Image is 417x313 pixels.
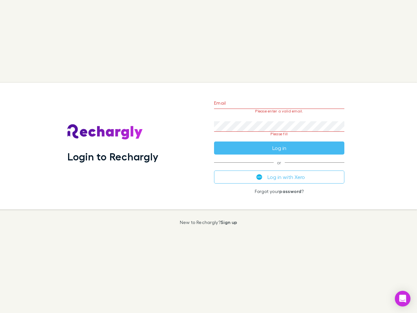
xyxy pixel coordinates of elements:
img: Rechargly's Logo [67,124,143,140]
img: Xero's logo [256,174,262,180]
p: New to Rechargly? [180,220,237,225]
a: Sign up [221,219,237,225]
h1: Login to Rechargly [67,150,158,163]
button: Log in with Xero [214,171,344,184]
button: Log in [214,142,344,155]
a: password [279,188,301,194]
div: Open Intercom Messenger [395,291,410,306]
span: or [214,162,344,163]
p: Forgot your ? [214,189,344,194]
p: Please enter a valid email. [214,109,344,113]
p: Please fill [214,132,344,136]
